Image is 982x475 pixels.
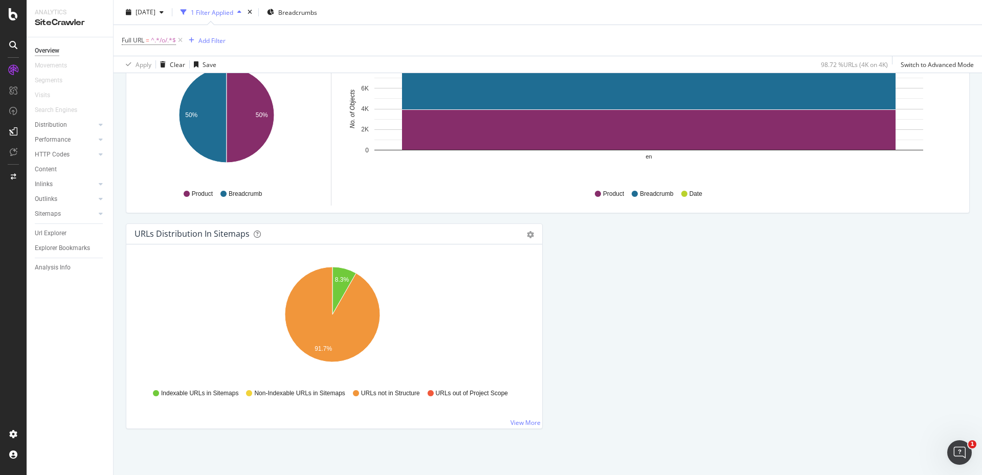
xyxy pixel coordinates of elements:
[35,105,87,116] a: Search Engines
[176,4,245,20] button: 1 Filter Applied
[203,60,216,69] div: Save
[603,190,624,198] span: Product
[35,8,105,17] div: Analytics
[35,209,61,219] div: Sitemaps
[245,7,254,17] div: times
[35,262,106,273] a: Analysis Info
[361,85,369,92] text: 6K
[192,190,213,198] span: Product
[901,60,974,69] div: Switch to Advanced Mode
[35,228,66,239] div: Url Explorer
[190,56,216,73] button: Save
[136,60,151,69] div: Apply
[361,105,369,112] text: 4K
[344,61,953,180] svg: A chart.
[527,231,534,238] div: gear
[35,228,106,239] a: Url Explorer
[335,276,349,283] text: 8.3%
[254,389,345,398] span: Non-Indexable URLs in Sitemaps
[122,56,151,73] button: Apply
[35,209,96,219] a: Sitemaps
[35,194,57,205] div: Outlinks
[365,147,369,154] text: 0
[35,179,96,190] a: Inlinks
[349,89,356,128] text: No. of Objects
[35,179,53,190] div: Inlinks
[35,134,96,145] a: Performance
[35,75,62,86] div: Segments
[315,345,332,352] text: 91.7%
[135,261,530,379] svg: A chart.
[35,75,73,86] a: Segments
[35,164,57,175] div: Content
[35,17,105,29] div: SiteCrawler
[35,149,96,160] a: HTTP Codes
[35,60,67,71] div: Movements
[35,149,70,160] div: HTTP Codes
[35,90,50,101] div: Visits
[361,126,369,133] text: 2K
[122,4,168,20] button: [DATE]
[35,120,96,130] a: Distribution
[135,229,250,239] div: URLs Distribution in Sitemaps
[35,120,67,130] div: Distribution
[821,60,888,69] div: 98.72 % URLs ( 4K on 4K )
[35,46,106,56] a: Overview
[689,190,702,198] span: Date
[185,111,197,119] text: 50%
[510,418,541,427] a: View More
[35,46,59,56] div: Overview
[185,34,226,47] button: Add Filter
[35,262,71,273] div: Analysis Info
[645,153,652,160] text: en
[263,4,321,20] button: Breadcrumbs
[35,243,90,254] div: Explorer Bookmarks
[35,243,106,254] a: Explorer Bookmarks
[35,164,106,175] a: Content
[35,60,77,71] a: Movements
[361,389,420,398] span: URLs not in Structure
[229,190,262,198] span: Breadcrumb
[122,36,144,44] span: Full URL
[436,389,508,398] span: URLs out of Project Scope
[947,440,972,465] iframe: Intercom live chat
[256,111,268,119] text: 50%
[35,134,71,145] div: Performance
[35,194,96,205] a: Outlinks
[35,105,77,116] div: Search Engines
[170,60,185,69] div: Clear
[278,8,317,16] span: Breadcrumbs
[198,36,226,44] div: Add Filter
[146,36,149,44] span: =
[136,8,155,16] span: 2025 Aug. 12th
[191,8,233,16] div: 1 Filter Applied
[640,190,673,198] span: Breadcrumb
[968,440,976,448] span: 1
[161,389,238,398] span: Indexable URLs in Sitemaps
[897,56,974,73] button: Switch to Advanced Mode
[156,56,185,73] button: Clear
[137,61,316,180] svg: A chart.
[35,90,60,101] a: Visits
